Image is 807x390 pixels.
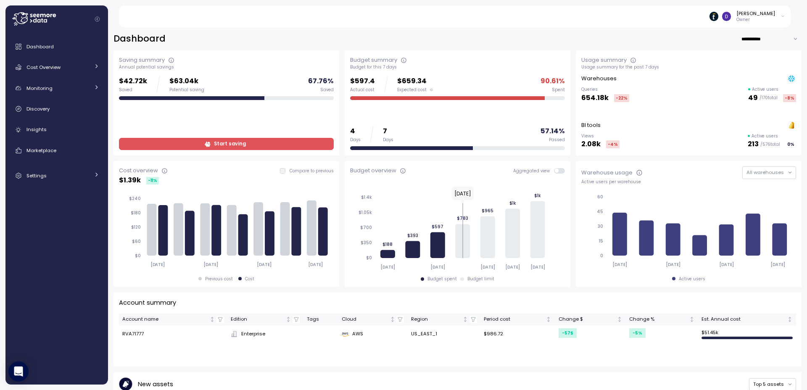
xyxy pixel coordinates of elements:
[462,316,468,322] div: Not sorted
[350,166,396,175] div: Budget overview
[119,56,165,64] div: Saving summary
[752,87,778,92] p: Active users
[702,316,786,323] div: Est. Annual cost
[559,328,577,338] div: -57 $
[581,179,796,185] div: Active users per warehouse
[787,316,793,322] div: Not sorted
[131,224,141,230] tspan: $120
[606,140,620,148] div: -4 %
[390,316,396,322] div: Not sorted
[513,168,554,174] span: Aggregated view
[131,210,141,216] tspan: $180
[122,316,208,323] div: Account name
[9,167,105,184] a: Settings
[666,262,681,267] tspan: [DATE]
[581,169,633,177] div: Warehouse usage
[366,255,372,261] tspan: $0
[245,276,254,282] div: Cost
[614,94,629,102] div: -22 %
[581,56,627,64] div: Usage summary
[359,210,372,215] tspan: $1.05k
[549,137,565,143] div: Passed
[482,208,493,213] tspan: $965
[119,87,147,93] div: Saved
[119,326,227,343] td: RVA71777
[742,166,796,179] button: All warehouses
[783,94,796,102] div: -8 %
[546,316,551,322] div: Not sorted
[119,76,147,87] p: $42.72k
[746,169,784,176] span: All warehouses
[559,316,615,323] div: Change $
[598,224,603,229] tspan: 30
[581,139,601,150] p: 2.08k
[113,33,166,45] h2: Dashboard
[709,12,718,21] img: 6714de1ca73de131760c52a6.PNG
[427,276,457,282] div: Budget spent
[380,264,395,270] tspan: [DATE]
[309,262,323,267] tspan: [DATE]
[752,133,778,139] p: Active users
[9,38,105,55] a: Dashboard
[407,232,418,238] tspan: $393
[350,126,361,137] p: 4
[361,195,372,200] tspan: $1.4k
[555,314,625,326] th: Change $Not sorted
[771,262,786,267] tspan: [DATE]
[146,177,159,184] div: -11 %
[26,43,54,50] span: Dashboard
[119,166,158,175] div: Cost overview
[760,95,778,101] p: / 170 total
[138,379,173,389] p: New assets
[360,225,372,230] tspan: $700
[581,92,609,104] p: 654.18k
[541,126,565,137] p: 57.14 %
[786,140,796,148] div: 0 %
[290,168,334,174] p: Compare to previous
[484,316,545,323] div: Period cost
[480,326,555,343] td: $986.72
[505,264,520,270] tspan: [DATE]
[509,200,516,206] tspan: $1k
[285,316,291,322] div: Not sorted
[169,87,204,93] div: Potential saving
[350,76,375,87] p: $597.4
[397,76,433,87] p: $659.34
[350,56,397,64] div: Budget summary
[9,100,105,117] a: Discovery
[135,253,141,258] tspan: $0
[411,316,462,323] div: Region
[361,240,372,245] tspan: $350
[26,85,53,92] span: Monitoring
[617,316,622,322] div: Not sorted
[308,76,334,87] p: 67.76 %
[581,64,796,70] div: Usage summary for the past 7 days
[626,314,698,326] th: Change %Not sorted
[382,241,393,247] tspan: $188
[530,264,545,270] tspan: [DATE]
[9,121,105,138] a: Insights
[480,264,495,270] tspan: [DATE]
[748,92,758,104] p: 49
[129,196,141,201] tspan: $240
[407,326,480,343] td: US_EAST_1
[307,316,335,323] div: Tags
[205,276,233,282] div: Previous cost
[119,138,334,150] a: Start saving
[119,175,141,186] p: $ 1.39k
[26,172,47,179] span: Settings
[541,76,565,87] p: 90.61 %
[204,262,219,267] tspan: [DATE]
[581,121,601,129] p: BI tools
[26,105,50,112] span: Discovery
[599,238,603,244] tspan: 15
[629,328,646,338] div: -5 %
[430,264,445,270] tspan: [DATE]
[720,262,734,267] tspan: [DATE]
[600,253,603,258] tspan: 0
[231,316,284,323] div: Edition
[760,142,780,148] p: / 576 total
[613,262,628,267] tspan: [DATE]
[383,137,393,143] div: Days
[26,64,61,71] span: Cost Overview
